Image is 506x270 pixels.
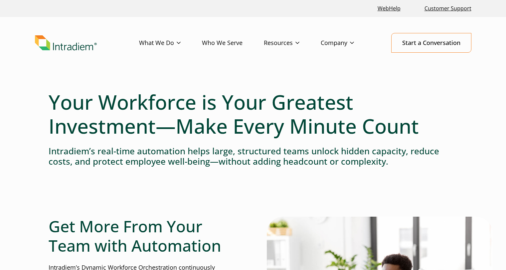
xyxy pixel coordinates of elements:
[422,1,474,16] a: Customer Support
[49,90,458,138] h1: Your Workforce is Your Greatest Investment—Make Every Minute Count
[375,1,403,16] a: Link opens in a new window
[202,33,264,53] a: Who We Serve
[49,146,458,167] h4: Intradiem’s real-time automation helps large, structured teams unlock hidden capacity, reduce cos...
[264,33,321,53] a: Resources
[49,217,240,255] h2: Get More From Your Team with Automation
[139,33,202,53] a: What We Do
[321,33,375,53] a: Company
[35,35,139,51] a: Link to homepage of Intradiem
[35,35,97,51] img: Intradiem
[391,33,471,53] a: Start a Conversation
